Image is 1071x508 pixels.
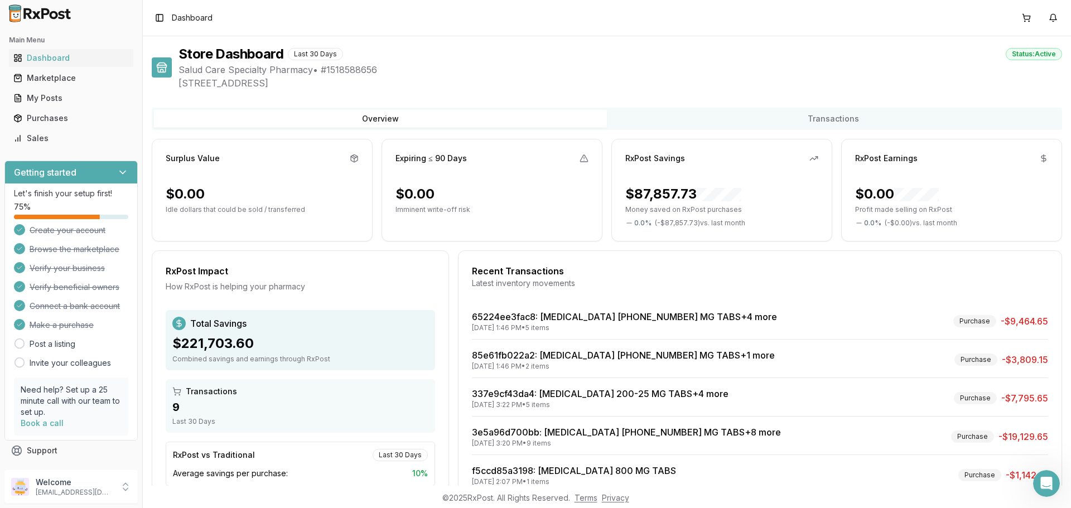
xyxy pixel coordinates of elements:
div: $87,857.73 [625,185,741,203]
div: $221,703.60 [172,335,428,352]
button: Purchases [4,109,138,127]
h1: Store Dashboard [178,45,283,63]
div: $0.00 [166,185,205,203]
button: Support [4,441,138,461]
div: [DATE] 3:22 PM • 5 items [472,400,729,409]
span: [STREET_ADDRESS] [178,76,1062,90]
a: Book a call [21,418,64,428]
div: [DATE] 2:07 PM • 1 items [472,477,676,486]
h2: Main Menu [9,36,133,45]
p: Profit made selling on RxPost [855,205,1048,214]
a: 85e61fb022a2: [MEDICAL_DATA] [PHONE_NUMBER] MG TABS+1 more [472,350,775,361]
img: RxPost Logo [4,4,76,22]
div: $0.00 [395,185,435,203]
a: Sales [9,128,133,148]
a: Terms [575,493,597,502]
img: User avatar [11,478,29,496]
span: Total Savings [190,317,247,330]
div: Purchase [954,392,997,404]
a: My Posts [9,88,133,108]
div: RxPost Earnings [855,153,918,164]
span: Connect a bank account [30,301,120,312]
h3: Getting started [14,166,76,179]
div: Purchase [951,430,994,443]
a: Purchases [9,108,133,128]
div: [DATE] 1:46 PM • 2 items [472,362,775,371]
div: Expiring ≤ 90 Days [395,153,467,164]
a: 65224ee3fac8: [MEDICAL_DATA] [PHONE_NUMBER] MG TABS+4 more [472,311,777,322]
span: 0.0 % [864,219,881,228]
div: Recent Transactions [472,264,1048,278]
span: Verify your business [30,263,105,274]
span: -$9,464.65 [1001,315,1048,328]
span: -$7,795.65 [1001,391,1048,405]
span: 10 % [412,468,428,479]
a: Post a listing [30,338,75,350]
iframe: Intercom live chat [1033,470,1060,497]
div: Purchases [13,113,129,124]
div: 9 [172,399,428,415]
a: Dashboard [9,48,133,68]
div: RxPost Savings [625,153,685,164]
span: 0.0 % [634,219,652,228]
button: Transactions [607,110,1060,128]
span: Salud Care Specialty Pharmacy • # 1518588656 [178,63,1062,76]
p: Need help? Set up a 25 minute call with our team to set up. [21,384,122,418]
button: Feedback [4,461,138,481]
a: 337e9cf43da4: [MEDICAL_DATA] 200-25 MG TABS+4 more [472,388,729,399]
div: RxPost Impact [166,264,435,278]
span: -$1,142.41 [1006,468,1048,482]
div: Purchase [954,354,997,366]
p: Let's finish your setup first! [14,188,128,199]
div: Last 30 Days [373,449,428,461]
div: My Posts [13,93,129,104]
button: Sales [4,129,138,147]
div: Latest inventory movements [472,278,1048,289]
button: Overview [154,110,607,128]
button: Marketplace [4,69,138,87]
div: Purchase [958,469,1001,481]
p: Idle dollars that could be sold / transferred [166,205,359,214]
div: Sales [13,133,129,144]
div: Surplus Value [166,153,220,164]
a: Invite your colleagues [30,357,111,369]
a: f5ccd85a3198: [MEDICAL_DATA] 800 MG TABS [472,465,676,476]
button: My Posts [4,89,138,107]
div: Status: Active [1006,48,1062,60]
p: Money saved on RxPost purchases [625,205,818,214]
div: RxPost vs Traditional [173,449,255,461]
div: $0.00 [855,185,939,203]
span: Create your account [30,225,105,236]
a: 3e5a96d700bb: [MEDICAL_DATA] [PHONE_NUMBER] MG TABS+8 more [472,427,781,438]
span: -$19,129.65 [998,430,1048,443]
span: ( - $0.00 ) vs. last month [885,219,957,228]
span: ( - $87,857.73 ) vs. last month [655,219,745,228]
span: -$3,809.15 [1002,353,1048,366]
span: Make a purchase [30,320,94,331]
div: [DATE] 3:20 PM • 9 items [472,439,781,448]
a: Marketplace [9,68,133,88]
span: Average savings per purchase: [173,468,288,479]
div: How RxPost is helping your pharmacy [166,281,435,292]
p: [EMAIL_ADDRESS][DOMAIN_NAME] [36,488,113,497]
p: Welcome [36,477,113,488]
span: Browse the marketplace [30,244,119,255]
p: Imminent write-off risk [395,205,588,214]
span: Feedback [27,465,65,476]
div: Purchase [953,315,996,327]
span: Dashboard [172,12,213,23]
span: Verify beneficial owners [30,282,119,293]
span: 75 % [14,201,31,212]
div: Dashboard [13,52,129,64]
div: [DATE] 1:46 PM • 5 items [472,323,777,332]
div: Last 30 Days [288,48,343,60]
a: Privacy [602,493,629,502]
div: Marketplace [13,72,129,84]
div: Last 30 Days [172,417,428,426]
div: Combined savings and earnings through RxPost [172,355,428,364]
nav: breadcrumb [172,12,213,23]
span: Transactions [186,386,237,397]
button: Dashboard [4,49,138,67]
